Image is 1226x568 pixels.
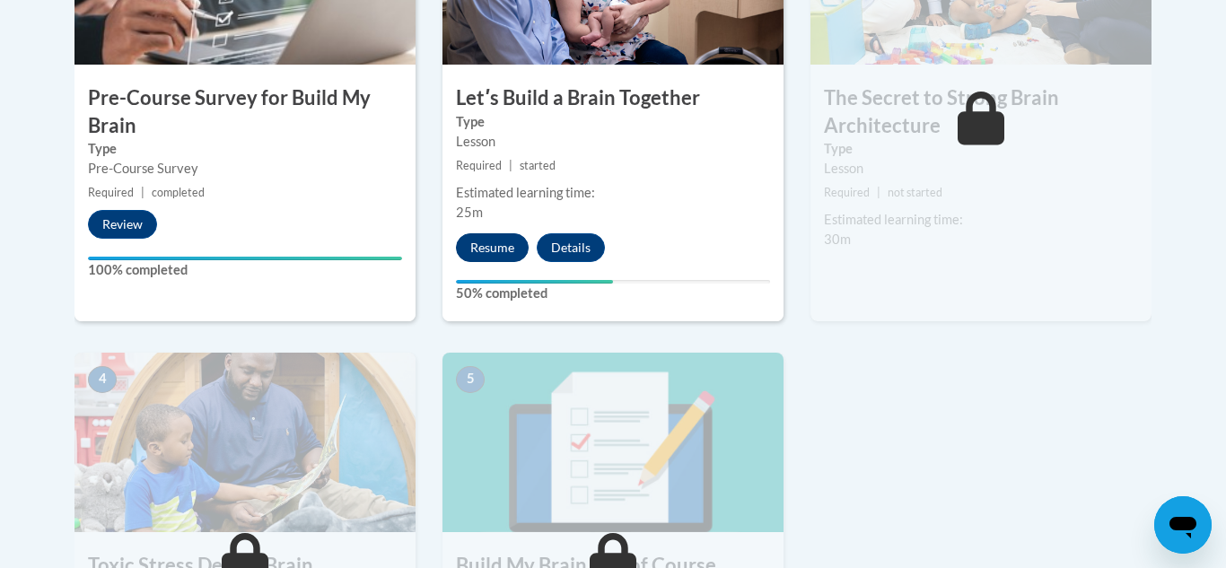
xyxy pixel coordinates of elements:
[537,233,605,262] button: Details
[824,139,1138,159] label: Type
[888,186,942,199] span: not started
[456,159,502,172] span: Required
[520,159,556,172] span: started
[810,84,1152,140] h3: The Secret to Strong Brain Architecture
[152,186,205,199] span: completed
[509,159,512,172] span: |
[456,132,770,152] div: Lesson
[877,186,880,199] span: |
[141,186,144,199] span: |
[442,84,784,112] h3: Letʹs Build a Brain Together
[456,284,770,303] label: 50% completed
[74,353,416,532] img: Course Image
[824,186,870,199] span: Required
[456,233,529,262] button: Resume
[442,353,784,532] img: Course Image
[456,183,770,203] div: Estimated learning time:
[88,366,117,393] span: 4
[88,210,157,239] button: Review
[88,186,134,199] span: Required
[824,210,1138,230] div: Estimated learning time:
[88,139,402,159] label: Type
[824,159,1138,179] div: Lesson
[456,205,483,220] span: 25m
[88,257,402,260] div: Your progress
[824,232,851,247] span: 30m
[1154,496,1212,554] iframe: Button to launch messaging window
[88,260,402,280] label: 100% completed
[456,112,770,132] label: Type
[74,84,416,140] h3: Pre-Course Survey for Build My Brain
[456,366,485,393] span: 5
[456,280,613,284] div: Your progress
[88,159,402,179] div: Pre-Course Survey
